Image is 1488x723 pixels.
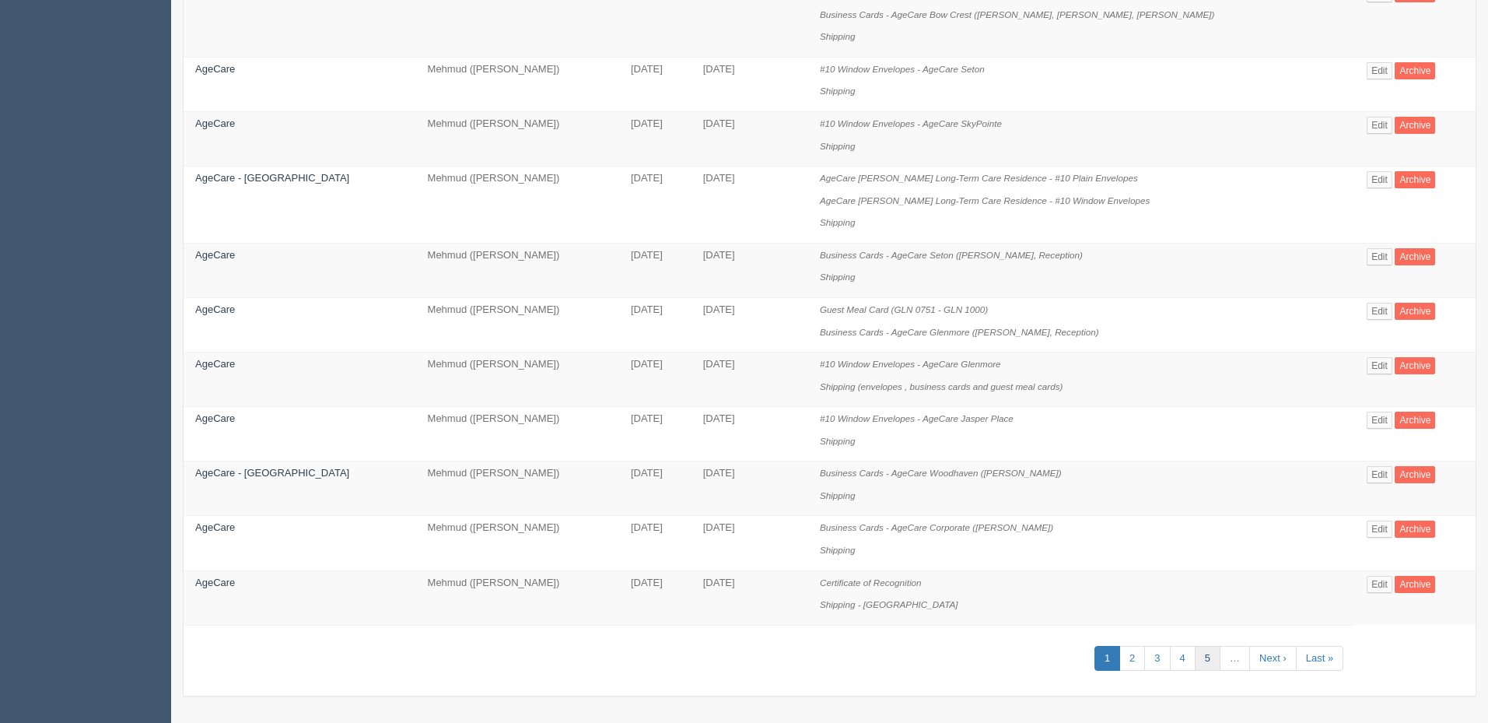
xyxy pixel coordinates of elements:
[820,413,1014,423] i: #10 Window Envelopes - AgeCare Jasper Place
[619,297,691,352] td: [DATE]
[1367,117,1392,134] a: Edit
[691,243,808,297] td: [DATE]
[1367,62,1392,79] a: Edit
[416,462,619,516] td: Mehmud ([PERSON_NAME])
[1395,576,1435,593] a: Archive
[820,9,1214,19] i: Business Cards - AgeCare Bow Crest ([PERSON_NAME], [PERSON_NAME], [PERSON_NAME])
[416,167,619,244] td: Mehmud ([PERSON_NAME])
[1249,646,1297,672] a: Next ›
[195,249,235,261] a: AgeCare
[691,407,808,462] td: [DATE]
[820,545,856,555] i: Shipping
[1395,521,1435,538] a: Archive
[1119,646,1145,672] a: 2
[416,297,619,352] td: Mehmud ([PERSON_NAME])
[691,112,808,167] td: [DATE]
[691,353,808,407] td: [DATE]
[416,112,619,167] td: Mehmud ([PERSON_NAME])
[820,327,1099,337] i: Business Cards - AgeCare Glenmore ([PERSON_NAME], Reception)
[820,64,985,74] i: #10 Window Envelopes - AgeCare Seton
[416,243,619,297] td: Mehmud ([PERSON_NAME])
[619,167,691,244] td: [DATE]
[416,353,619,407] td: Mehmud ([PERSON_NAME])
[619,112,691,167] td: [DATE]
[619,407,691,462] td: [DATE]
[1395,412,1435,429] a: Archive
[820,141,856,151] i: Shipping
[691,297,808,352] td: [DATE]
[1395,171,1435,188] a: Archive
[1296,646,1343,672] a: Last »
[619,570,691,625] td: [DATE]
[1395,117,1435,134] a: Archive
[1220,646,1250,672] a: …
[195,521,235,533] a: AgeCare
[619,57,691,111] td: [DATE]
[416,407,619,462] td: Mehmud ([PERSON_NAME])
[820,577,922,588] i: Certificate of Recognition
[1170,646,1196,672] a: 4
[820,250,1083,260] i: Business Cards - AgeCare Seton ([PERSON_NAME], Reception)
[820,195,1150,205] i: AgeCare [PERSON_NAME] Long-Term Care Residence - #10 Window Envelopes
[820,599,958,609] i: Shipping - [GEOGRAPHIC_DATA]
[619,516,691,570] td: [DATE]
[1367,248,1392,265] a: Edit
[1367,466,1392,483] a: Edit
[820,304,988,314] i: Guest Meal Card (GLN 0751 - GLN 1000)
[1144,646,1170,672] a: 3
[1395,248,1435,265] a: Archive
[195,358,235,370] a: AgeCare
[1367,576,1392,593] a: Edit
[619,462,691,516] td: [DATE]
[820,217,856,227] i: Shipping
[619,243,691,297] td: [DATE]
[195,63,235,75] a: AgeCare
[1195,646,1220,672] a: 5
[691,167,808,244] td: [DATE]
[416,570,619,625] td: Mehmud ([PERSON_NAME])
[619,353,691,407] td: [DATE]
[195,467,349,479] a: AgeCare - [GEOGRAPHIC_DATA]
[1367,303,1392,320] a: Edit
[820,173,1138,183] i: AgeCare [PERSON_NAME] Long-Term Care Residence - #10 Plain Envelopes
[820,86,856,96] i: Shipping
[1367,357,1392,374] a: Edit
[820,359,1001,369] i: #10 Window Envelopes - AgeCare Glenmore
[691,57,808,111] td: [DATE]
[1395,62,1435,79] a: Archive
[820,381,1063,391] i: Shipping (envelopes , business cards and guest meal cards)
[1395,303,1435,320] a: Archive
[195,412,235,424] a: AgeCare
[691,516,808,570] td: [DATE]
[820,118,1002,128] i: #10 Window Envelopes - AgeCare SkyPointe
[1395,466,1435,483] a: Archive
[1367,521,1392,538] a: Edit
[195,172,349,184] a: AgeCare - [GEOGRAPHIC_DATA]
[195,118,235,129] a: AgeCare
[416,57,619,111] td: Mehmud ([PERSON_NAME])
[1367,412,1392,429] a: Edit
[820,490,856,500] i: Shipping
[1094,646,1120,672] a: 1
[195,577,235,588] a: AgeCare
[195,304,235,315] a: AgeCare
[820,436,856,446] i: Shipping
[820,522,1053,532] i: Business Cards - AgeCare Corporate ([PERSON_NAME])
[691,570,808,625] td: [DATE]
[1367,171,1392,188] a: Edit
[820,468,1062,478] i: Business Cards - AgeCare Woodhaven ([PERSON_NAME])
[820,272,856,282] i: Shipping
[1395,357,1435,374] a: Archive
[820,31,856,41] i: Shipping
[691,462,808,516] td: [DATE]
[416,516,619,570] td: Mehmud ([PERSON_NAME])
